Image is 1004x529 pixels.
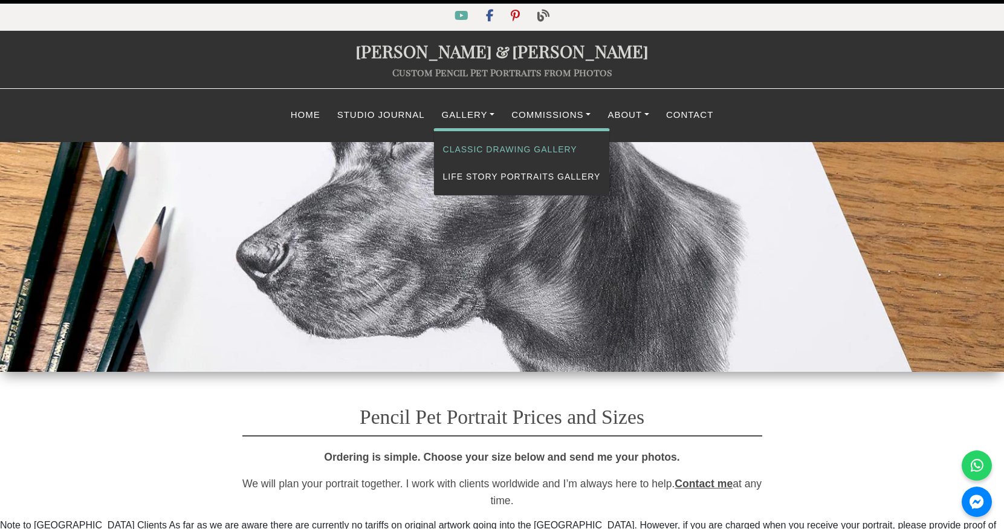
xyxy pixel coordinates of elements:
[530,11,557,22] a: Blog
[962,450,992,481] a: WhatsApp
[329,103,433,127] a: Studio Journal
[479,11,504,22] a: Facebook
[447,11,478,22] a: YouTube
[355,39,649,62] a: [PERSON_NAME]&[PERSON_NAME]
[242,449,762,466] p: Ordering is simple. Choose your size below and send me your photos.
[242,387,762,437] h1: Pencil Pet Portrait Prices and Sizes
[434,136,610,163] a: Classic Drawing Gallery
[658,103,722,127] a: Contact
[392,66,612,79] a: Custom Pencil Pet Portraits from Photos
[492,39,512,62] span: &
[433,128,610,196] div: Gallery
[504,11,530,22] a: Pinterest
[599,103,658,127] a: About
[433,103,504,127] a: Gallery
[675,478,733,490] a: Contact me
[242,475,762,509] p: We will plan your portrait together. I work with clients worldwide and I’m always here to help. a...
[962,487,992,517] a: Messenger
[282,103,329,127] a: Home
[503,103,599,127] a: Commissions
[434,163,610,190] a: Life Story Portraits Gallery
